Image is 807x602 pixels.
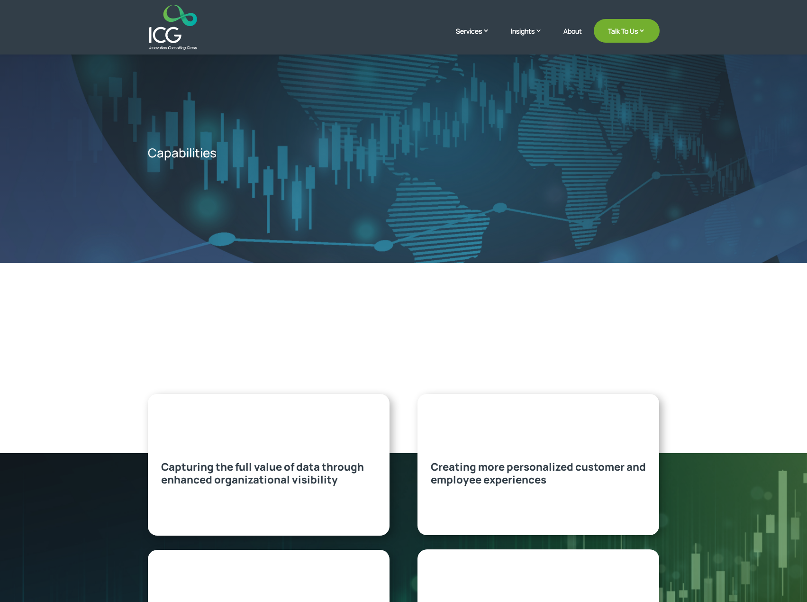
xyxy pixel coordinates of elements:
[149,5,197,50] img: ICG
[563,27,582,50] a: About
[511,26,552,50] a: Insights
[431,461,646,486] p: Creating more personalized customer and employee experiences
[594,19,660,43] a: Talk To Us
[161,460,364,486] span: Capturing the full value of data through enhanced organizational visibility
[148,146,444,160] p: Capabilities
[456,26,499,50] a: Services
